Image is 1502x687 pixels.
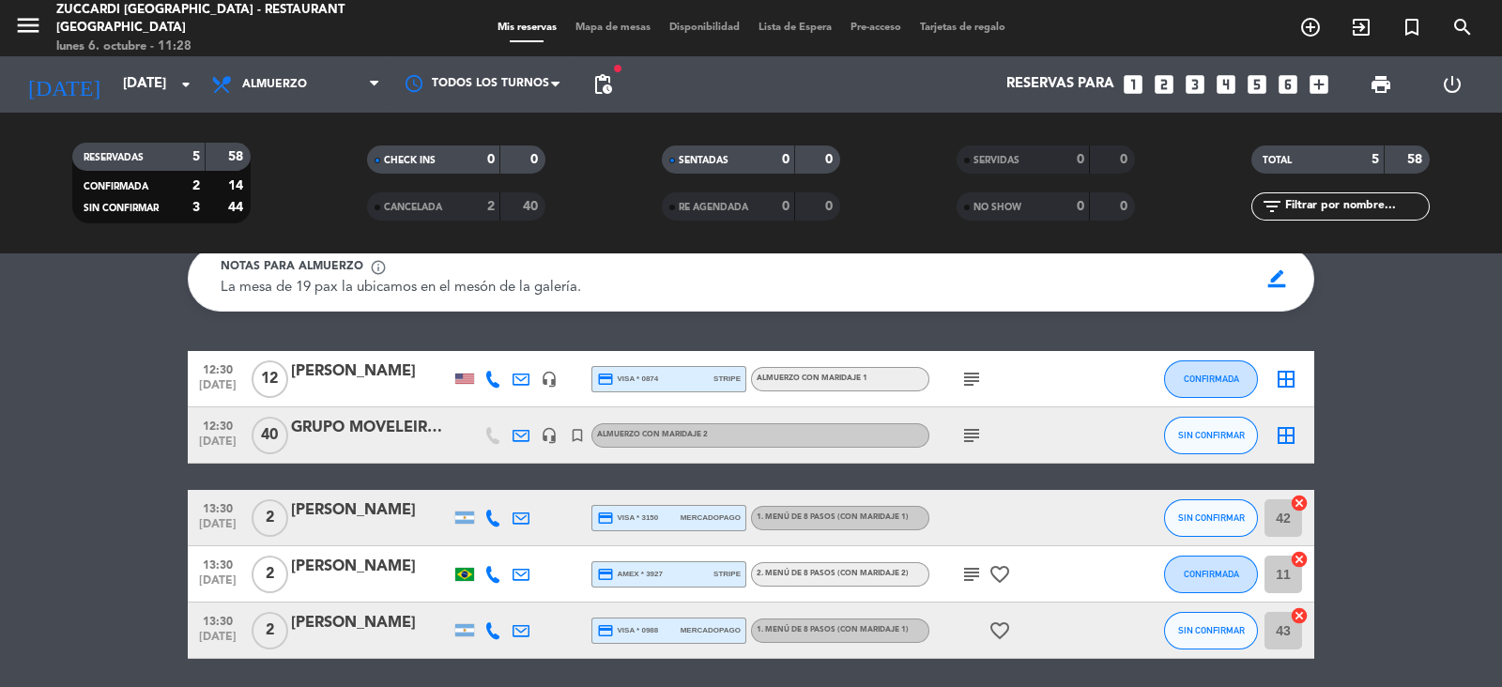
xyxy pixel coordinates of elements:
span: Notas para almuerzo [221,258,363,277]
span: info_outline [370,259,387,276]
i: credit_card [597,510,614,527]
span: NO SHOW [973,203,1021,212]
span: mercadopago [681,624,741,636]
span: amex * 3927 [597,566,663,583]
span: SIN CONFIRMAR [1178,625,1245,635]
span: Almuerzo con maridaje 2 [597,431,708,438]
span: CANCELADA [384,203,442,212]
span: Almuerzo con maridaje 1 [757,374,867,382]
span: 12:30 [194,414,241,435]
strong: 40 [523,200,542,213]
i: cancel [1290,606,1309,625]
button: SIN CONFIRMAR [1164,499,1258,537]
span: Mis reservas [488,23,566,33]
i: subject [960,424,983,447]
span: 1. MENÚ DE 8 PASOS (con maridaje 1) [757,626,909,634]
strong: 58 [228,150,247,163]
span: mercadopago [681,511,741,524]
span: 13:30 [194,609,241,631]
i: menu [14,11,42,39]
div: LOG OUT [1417,56,1488,113]
i: turned_in_not [1401,16,1423,38]
strong: 2 [192,179,200,192]
i: headset_mic [541,371,558,388]
i: arrow_drop_down [175,73,197,96]
i: credit_card [597,566,614,583]
span: fiber_manual_record [612,63,623,74]
i: power_settings_new [1441,73,1464,96]
span: La mesa de 19 pax la ubicamos en el mesón de la galería. [221,281,581,295]
strong: 0 [825,153,836,166]
i: favorite_border [989,619,1011,642]
i: border_all [1275,424,1297,447]
span: [DATE] [194,379,241,401]
span: SIN CONFIRMAR [84,204,159,213]
div: GRUPO MOVELEIRO- BEM VINO II [291,416,451,440]
i: subject [960,368,983,390]
i: credit_card [597,371,614,388]
button: CONFIRMADA [1164,360,1258,398]
strong: 0 [1077,153,1084,166]
span: CONFIRMADA [1184,374,1239,384]
span: [DATE] [194,631,241,652]
strong: 5 [192,150,200,163]
i: looks_4 [1214,72,1238,97]
strong: 5 [1372,153,1379,166]
i: add_box [1307,72,1331,97]
span: Disponibilidad [660,23,749,33]
button: CONFIRMADA [1164,556,1258,593]
strong: 44 [228,201,247,214]
strong: 0 [825,200,836,213]
span: RE AGENDADA [679,203,748,212]
i: exit_to_app [1350,16,1372,38]
span: visa * 0988 [597,622,658,639]
span: 2 [252,556,288,593]
div: [PERSON_NAME] [291,359,451,384]
i: filter_list [1261,195,1283,218]
span: CHECK INS [384,156,436,165]
div: Zuccardi [GEOGRAPHIC_DATA] - Restaurant [GEOGRAPHIC_DATA] [56,1,361,38]
i: looks_5 [1245,72,1269,97]
span: 12:30 [194,358,241,379]
strong: 14 [228,179,247,192]
span: border_color [1259,261,1295,297]
span: Almuerzo [242,78,307,91]
i: [DATE] [14,64,114,105]
div: [PERSON_NAME] [291,498,451,523]
strong: 0 [530,153,542,166]
span: SIN CONFIRMAR [1178,430,1245,440]
span: print [1370,73,1392,96]
span: CONFIRMADA [84,182,148,191]
strong: 2 [487,200,495,213]
button: SIN CONFIRMAR [1164,612,1258,649]
i: cancel [1290,494,1309,512]
span: [DATE] [194,518,241,540]
i: favorite_border [989,563,1011,586]
i: looks_two [1152,72,1176,97]
span: pending_actions [591,73,614,96]
span: Mapa de mesas [566,23,660,33]
i: looks_one [1121,72,1145,97]
button: menu [14,11,42,46]
strong: 0 [782,200,789,213]
i: headset_mic [541,427,558,444]
span: 1. MENÚ DE 8 PASOS (con maridaje 1) [757,513,909,521]
span: 40 [252,417,288,454]
strong: 0 [487,153,495,166]
span: TOTAL [1263,156,1292,165]
strong: 0 [1077,200,1084,213]
span: [DATE] [194,435,241,457]
span: SENTADAS [679,156,728,165]
strong: 0 [1120,153,1131,166]
strong: 58 [1407,153,1426,166]
span: [DATE] [194,574,241,596]
span: stripe [713,373,741,385]
span: visa * 0874 [597,371,658,388]
strong: 0 [1120,200,1131,213]
i: add_circle_outline [1299,16,1322,38]
span: 12 [252,360,288,398]
div: lunes 6. octubre - 11:28 [56,38,361,56]
i: turned_in_not [569,427,586,444]
span: visa * 3150 [597,510,658,527]
span: 2 [252,612,288,649]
